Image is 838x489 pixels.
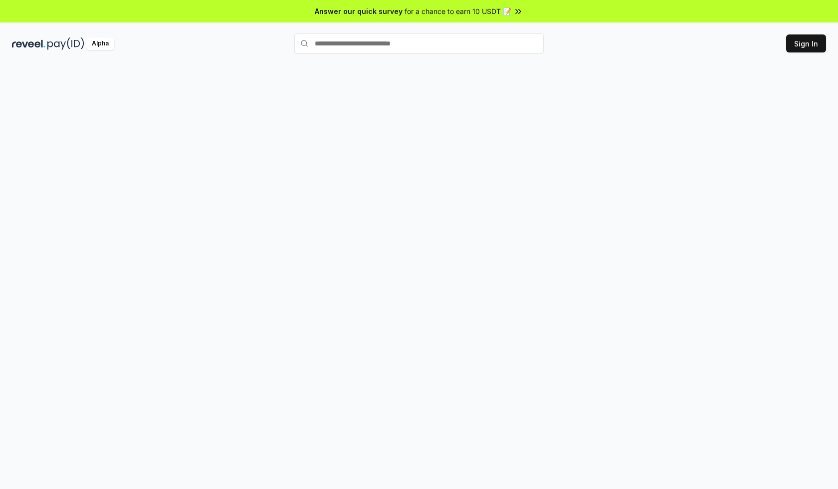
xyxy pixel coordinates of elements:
[405,6,511,16] span: for a chance to earn 10 USDT 📝
[86,37,114,50] div: Alpha
[315,6,403,16] span: Answer our quick survey
[786,34,826,52] button: Sign In
[12,37,45,50] img: reveel_dark
[47,37,84,50] img: pay_id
